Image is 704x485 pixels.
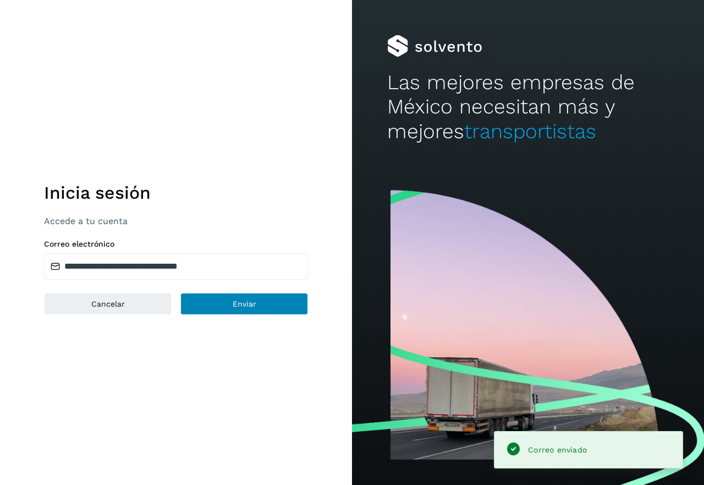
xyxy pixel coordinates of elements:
[387,70,669,144] h2: Las mejores empresas de México necesitan más y mejores
[464,119,596,143] span: transportistas
[44,216,308,226] p: Accede a tu cuenta
[44,182,308,203] h1: Inicia sesión
[44,239,308,249] label: Correo electrónico
[233,300,256,308] span: Enviar
[44,293,172,315] button: Cancelar
[91,300,125,308] span: Cancelar
[528,445,587,454] span: Correo enviado
[180,293,308,315] button: Enviar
